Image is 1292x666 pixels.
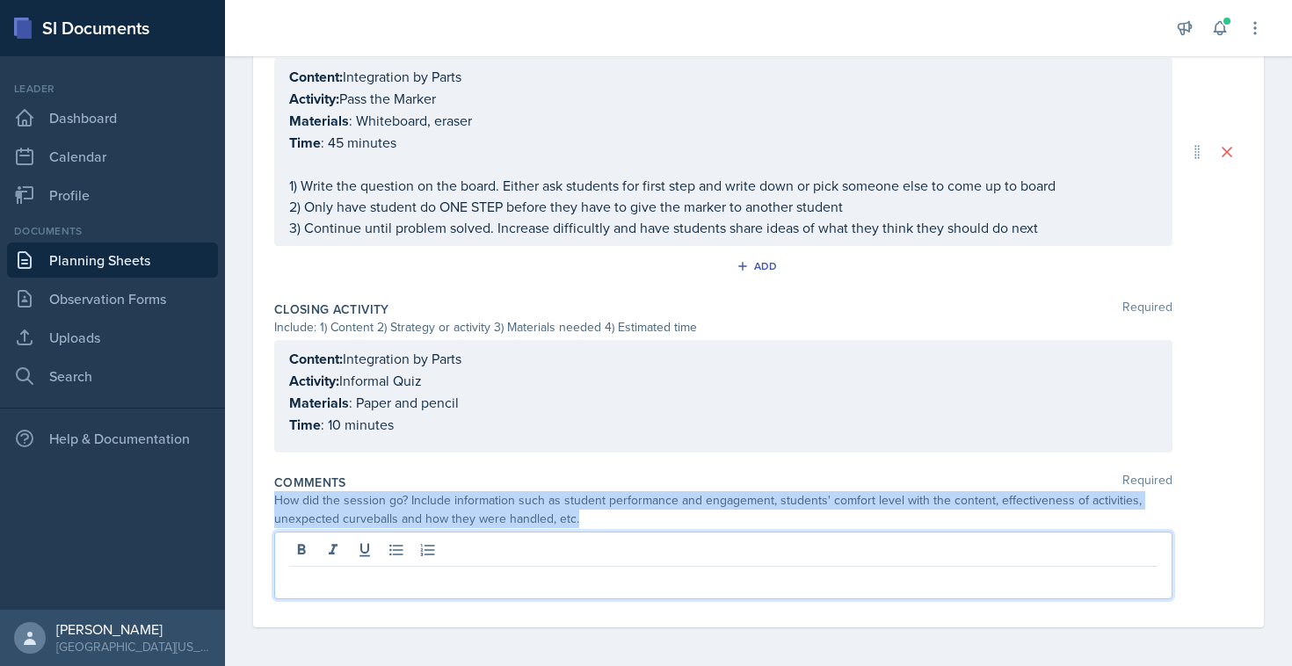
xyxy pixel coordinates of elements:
[1122,474,1172,491] span: Required
[289,392,1158,414] p: : Paper and pencil
[289,88,1158,110] p: Pass the Marker
[289,133,321,153] strong: Time
[7,243,218,278] a: Planning Sheets
[289,414,1158,436] p: : 10 minutes
[289,111,349,131] strong: Materials
[274,491,1172,528] div: How did the session go? Include information such as student performance and engagement, students'...
[289,132,1158,154] p: : 45 minutes
[289,196,1158,217] p: 2) Only have student do ONE STEP before they have to give the marker to another student
[7,100,218,135] a: Dashboard
[740,259,778,273] div: Add
[274,474,346,491] label: Comments
[289,370,1158,392] p: Informal Quiz
[289,66,1158,88] p: Integration by Parts
[7,177,218,213] a: Profile
[7,281,218,316] a: Observation Forms
[7,320,218,355] a: Uploads
[1122,300,1172,318] span: Required
[289,110,1158,132] p: : Whiteboard, eraser
[289,393,349,413] strong: Materials
[730,253,788,279] button: Add
[274,318,1172,337] div: Include: 1) Content 2) Strategy or activity 3) Materials needed 4) Estimated time
[274,300,389,318] label: Closing Activity
[289,349,343,369] strong: Content:
[56,620,211,638] div: [PERSON_NAME]
[7,139,218,174] a: Calendar
[7,358,218,394] a: Search
[289,371,339,391] strong: Activity:
[289,348,1158,370] p: Integration by Parts
[289,217,1158,238] p: 3) Continue until problem solved. Increase difficultly and have students share ideas of what they...
[7,421,218,456] div: Help & Documentation
[56,638,211,655] div: [GEOGRAPHIC_DATA][US_STATE] in [GEOGRAPHIC_DATA]
[289,67,343,87] strong: Content:
[7,81,218,97] div: Leader
[289,89,339,109] strong: Activity:
[7,223,218,239] div: Documents
[289,175,1158,196] p: 1) Write the question on the board. Either ask students for first step and write down or pick som...
[289,415,321,435] strong: Time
